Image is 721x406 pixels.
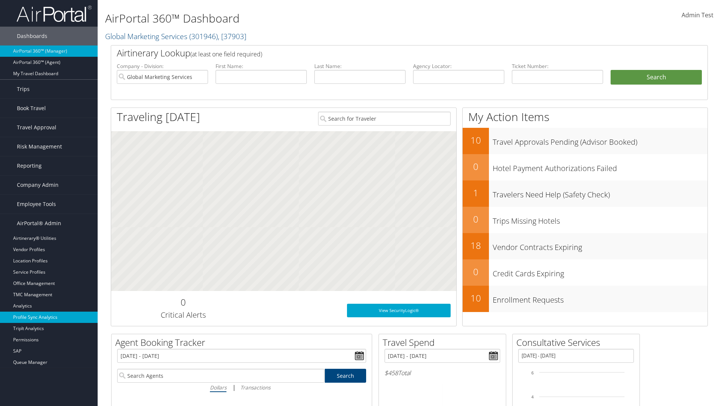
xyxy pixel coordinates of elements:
[682,11,713,19] span: Admin Test
[325,369,367,383] a: Search
[117,383,366,392] div: |
[493,212,707,226] h3: Trips Missing Hotels
[210,384,226,391] i: Dollars
[17,118,56,137] span: Travel Approval
[17,195,56,214] span: Employee Tools
[117,310,249,320] h3: Critical Alerts
[117,369,324,383] input: Search Agents
[117,296,249,309] h2: 0
[493,238,707,253] h3: Vendor Contracts Expiring
[463,186,489,199] h2: 1
[463,233,707,259] a: 18Vendor Contracts Expiring
[463,180,707,207] a: 1Travelers Need Help (Safety Check)
[463,134,489,147] h2: 10
[17,176,59,194] span: Company Admin
[17,99,46,118] span: Book Travel
[493,291,707,305] h3: Enrollment Requests
[105,31,246,41] a: Global Marketing Services
[17,27,47,45] span: Dashboards
[463,128,707,154] a: 10Travel Approvals Pending (Advisor Booked)
[17,5,92,23] img: airportal-logo.png
[512,62,603,70] label: Ticket Number:
[385,369,398,377] span: $458
[117,47,652,59] h2: Airtinerary Lookup
[383,336,506,349] h2: Travel Spend
[463,154,707,180] a: 0Hotel Payment Authorizations Failed
[17,137,62,156] span: Risk Management
[531,371,534,375] tspan: 6
[463,286,707,312] a: 10Enrollment Requests
[463,239,489,252] h2: 18
[105,11,511,26] h1: AirPortal 360™ Dashboard
[318,112,451,126] input: Search for Traveler
[115,336,372,349] h2: Agent Booking Tracker
[117,109,200,125] h1: Traveling [DATE]
[463,109,707,125] h1: My Action Items
[189,31,218,41] span: ( 301946 )
[493,186,707,200] h3: Travelers Need Help (Safety Check)
[17,214,61,233] span: AirPortal® Admin
[347,304,451,317] a: View SecurityLogic®
[218,31,246,41] span: , [ 37903 ]
[463,160,489,173] h2: 0
[17,80,30,98] span: Trips
[463,213,489,226] h2: 0
[463,259,707,286] a: 0Credit Cards Expiring
[463,292,489,304] h2: 10
[493,265,707,279] h3: Credit Cards Expiring
[531,395,534,399] tspan: 4
[682,4,713,27] a: Admin Test
[493,159,707,174] h3: Hotel Payment Authorizations Failed
[216,62,307,70] label: First Name:
[385,369,500,377] h6: Total
[413,62,504,70] label: Agency Locator:
[240,384,270,391] i: Transactions
[516,336,640,349] h2: Consultative Services
[17,156,42,175] span: Reporting
[314,62,406,70] label: Last Name:
[463,265,489,278] h2: 0
[463,207,707,233] a: 0Trips Missing Hotels
[190,50,262,58] span: (at least one field required)
[611,70,702,85] button: Search
[493,133,707,147] h3: Travel Approvals Pending (Advisor Booked)
[117,62,208,70] label: Company - Division:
